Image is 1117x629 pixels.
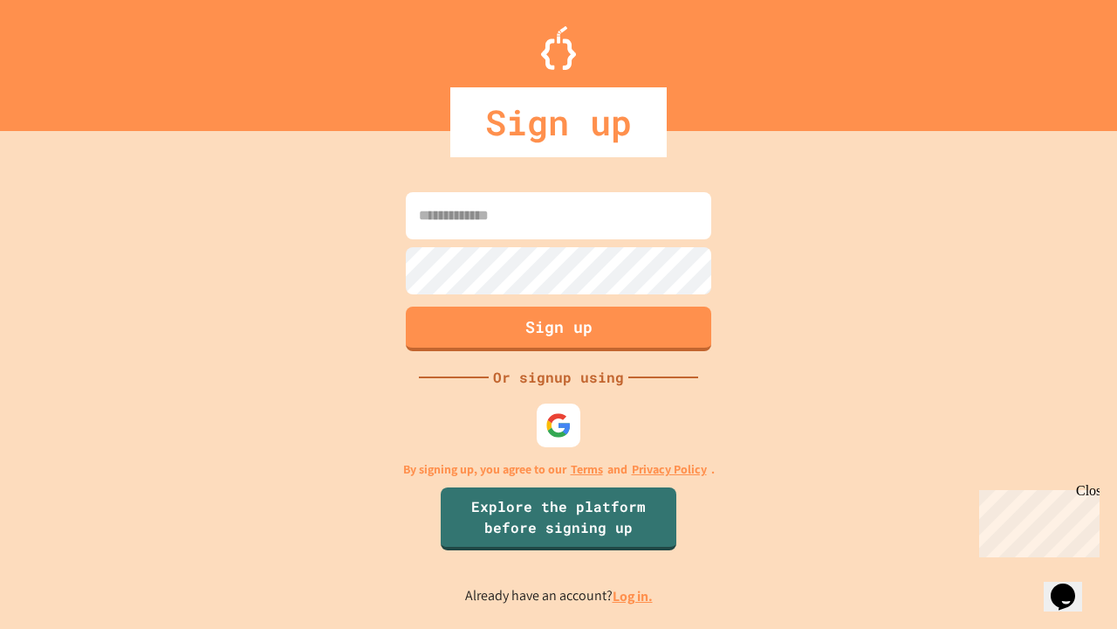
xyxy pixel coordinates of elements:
[545,412,572,439] img: google-icon.svg
[972,483,1100,557] iframe: chat widget
[1044,559,1100,612] iframe: chat widget
[465,585,653,607] p: Already have an account?
[441,487,676,550] a: Explore the platform before signing up
[541,26,576,70] img: Logo.svg
[613,587,653,605] a: Log in.
[632,460,707,479] a: Privacy Policy
[406,307,711,351] button: Sign up
[489,367,628,388] div: Or signup using
[571,460,603,479] a: Terms
[7,7,120,111] div: Chat with us now!Close
[403,460,715,479] p: By signing up, you agree to our and .
[450,87,667,157] div: Sign up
